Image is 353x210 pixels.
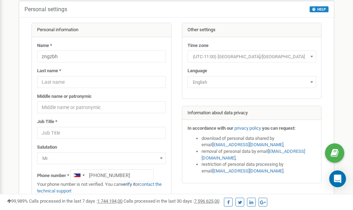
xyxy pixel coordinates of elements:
[121,182,135,187] a: verify it
[32,23,171,37] div: Personal information
[188,126,233,131] strong: In accordance with our
[234,126,261,131] a: privacy policy
[182,23,322,37] div: Other settings
[37,101,166,113] input: Middle name or patronymic
[188,76,316,88] span: English
[37,76,166,88] input: Last name
[190,52,314,62] span: (UTC-11:00) Pacific/Midway
[37,152,166,164] span: Mr.
[7,198,28,204] span: 99,989%
[310,6,329,12] button: HELP
[202,135,316,148] li: download of personal data shared by email ,
[37,93,92,100] label: Middle name or patronymic
[37,118,57,125] label: Job Title *
[202,149,305,161] a: [EMAIL_ADDRESS][DOMAIN_NAME]
[37,182,162,194] a: contact the technical support
[37,144,57,151] label: Salutation
[37,68,61,74] label: Last name *
[262,126,296,131] strong: you can request:
[37,172,69,179] label: Phone number *
[202,148,316,161] li: removal of personal data by email ,
[97,198,122,204] u: 1 744 194,00
[71,170,87,181] div: Telephone country code
[37,127,166,139] input: Job Title
[194,198,219,204] u: 7 596 625,00
[190,77,314,87] span: English
[182,106,322,120] div: Information about data privacy
[212,168,283,174] a: [EMAIL_ADDRESS][DOMAIN_NAME]
[188,68,207,74] label: Language
[24,6,67,13] h5: Personal settings
[37,42,52,49] label: Name *
[123,198,219,204] span: Calls processed in the last 30 days :
[188,42,209,49] label: Time zone
[212,142,283,147] a: [EMAIL_ADDRESS][DOMAIN_NAME]
[40,154,163,163] span: Mr.
[70,169,154,181] input: +1-800-555-55-55
[329,170,346,187] div: Open Intercom Messenger
[202,161,316,174] li: restriction of personal data processing by email .
[29,198,122,204] span: Calls processed in the last 7 days :
[37,181,166,194] p: Your phone number is not verified. You can or
[37,50,166,62] input: Name
[188,50,316,62] span: (UTC-11:00) Pacific/Midway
